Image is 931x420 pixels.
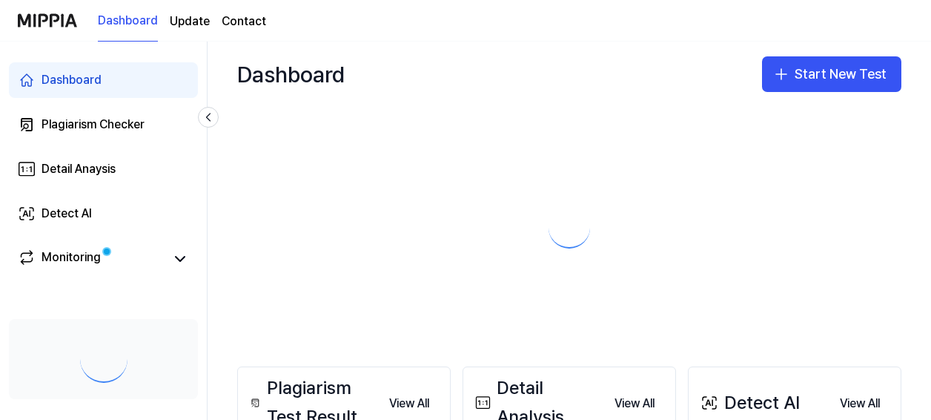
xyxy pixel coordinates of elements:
[9,107,198,142] a: Plagiarism Checker
[9,151,198,187] a: Detail Anaysis
[603,387,666,419] a: View All
[9,62,198,98] a: Dashboard
[42,160,116,178] div: Detail Anaysis
[98,1,158,42] a: Dashboard
[9,196,198,232] a: Detect AI
[42,116,145,134] div: Plagiarism Checker
[377,387,441,419] a: View All
[828,389,892,419] button: View All
[698,389,800,417] div: Detect AI
[42,71,102,89] div: Dashboard
[762,56,901,92] button: Start New Test
[42,205,92,223] div: Detect AI
[237,56,345,92] div: Dashboard
[222,13,266,30] a: Contact
[42,249,101,269] div: Monitoring
[377,389,441,419] button: View All
[603,389,666,419] button: View All
[828,387,892,419] a: View All
[18,249,165,269] a: Monitoring
[170,13,210,30] a: Update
